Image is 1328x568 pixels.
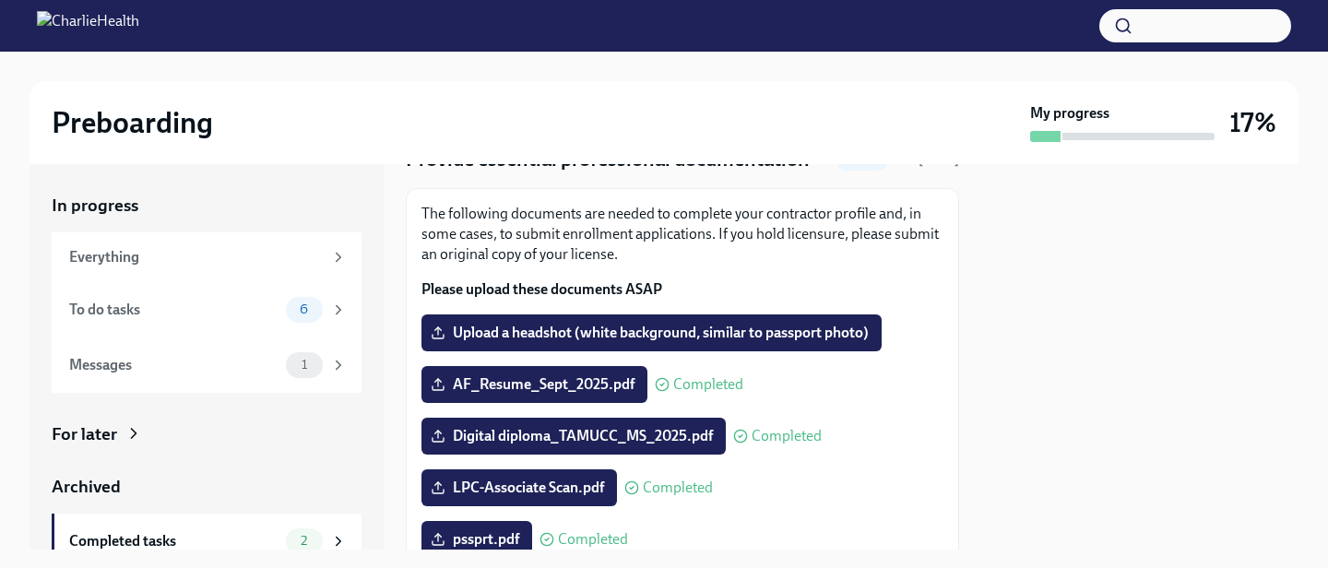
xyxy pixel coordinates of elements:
[421,204,943,265] p: The following documents are needed to complete your contractor profile and, in some cases, to sub...
[52,194,362,218] a: In progress
[752,429,822,444] span: Completed
[52,104,213,141] h2: Preboarding
[434,530,519,549] span: pssprt.pdf
[643,480,713,495] span: Completed
[421,521,532,558] label: pssprt.pdf
[289,302,319,316] span: 6
[434,427,713,445] span: Digital diploma_TAMUCC_MS_2025.pdf
[434,479,604,497] span: LPC-Associate Scan.pdf
[37,11,139,41] img: CharlieHealth
[69,300,279,320] div: To do tasks
[421,280,662,298] strong: Please upload these documents ASAP
[558,532,628,547] span: Completed
[421,314,882,351] label: Upload a headshot (white background, similar to passport photo)
[69,355,279,375] div: Messages
[52,337,362,393] a: Messages1
[290,534,318,548] span: 2
[52,475,362,499] a: Archived
[52,422,362,446] a: For later
[434,324,869,342] span: Upload a headshot (white background, similar to passport photo)
[673,377,743,392] span: Completed
[52,232,362,282] a: Everything
[1229,106,1276,139] h3: 17%
[290,358,318,372] span: 1
[919,152,959,168] strong: [DATE]
[895,152,959,168] span: Due
[1030,103,1109,124] strong: My progress
[421,418,726,455] label: Digital diploma_TAMUCC_MS_2025.pdf
[421,469,617,506] label: LPC-Associate Scan.pdf
[52,422,117,446] div: For later
[52,282,362,337] a: To do tasks6
[421,366,647,403] label: AF_Resume_Sept_2025.pdf
[69,531,279,551] div: Completed tasks
[69,247,323,267] div: Everything
[434,375,634,394] span: AF_Resume_Sept_2025.pdf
